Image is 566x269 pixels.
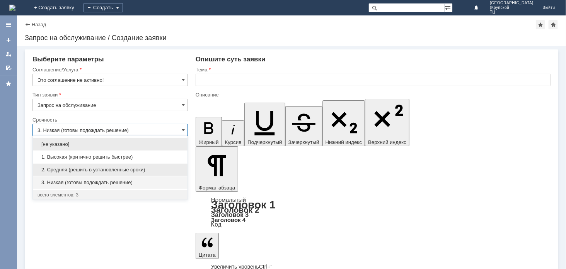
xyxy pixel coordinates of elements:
span: (Крупской [490,5,534,10]
button: Курсив [222,120,245,146]
div: Сделать домашней страницей [549,20,558,29]
button: Жирный [196,117,222,146]
div: Описание [196,92,549,97]
button: Подчеркнутый [244,103,285,146]
span: Опишите суть заявки [196,56,266,63]
div: Тема [196,67,549,72]
span: Курсив [225,139,242,145]
div: Создать [84,3,123,12]
span: Выберите параметры [32,56,104,63]
a: Назад [32,22,46,27]
span: 3. Низкая (готовы подождать решение) [38,179,183,186]
div: Добавить в избранное [536,20,545,29]
a: Нормальный [211,196,246,203]
span: Зачеркнутый [288,139,319,145]
a: Перейти на домашнюю страницу [9,5,15,11]
span: [GEOGRAPHIC_DATA] [490,1,534,5]
span: 1. Высокая (критично решить быстрее) [38,154,183,160]
button: Нижний индекс [322,100,365,146]
span: Формат абзаца [199,185,235,191]
a: Код [211,221,222,228]
div: Запрос на обслуживание / Создание заявки [25,34,558,42]
button: Верхний индекс [365,99,409,146]
span: Расширенный поиск [445,3,452,11]
div: Тип заявки [32,92,186,97]
span: ТЦ [490,10,534,15]
a: Заголовок 1 [211,199,276,211]
div: Соглашение/Услуга [32,67,186,72]
button: Цитата [196,233,219,259]
span: Верхний индекс [368,139,406,145]
span: Цитата [199,252,216,258]
div: Срочность [32,117,186,122]
span: Нижний индекс [326,139,362,145]
span: Жирный [199,139,219,145]
div: Формат абзаца [196,197,551,227]
a: Заголовок 2 [211,205,259,214]
a: Заголовок 3 [211,211,249,218]
div: всего элементов: 3 [38,192,183,198]
span: [не указано] [38,141,183,147]
img: logo [9,5,15,11]
a: Заголовок 4 [211,217,245,223]
a: Создать заявку [2,34,15,46]
a: Мои заявки [2,48,15,60]
span: 2. Средняя (решить в установленные сроки) [38,167,183,173]
span: Подчеркнутый [247,139,282,145]
a: Мои согласования [2,62,15,74]
button: Формат абзаца [196,146,238,192]
button: Зачеркнутый [285,106,322,146]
